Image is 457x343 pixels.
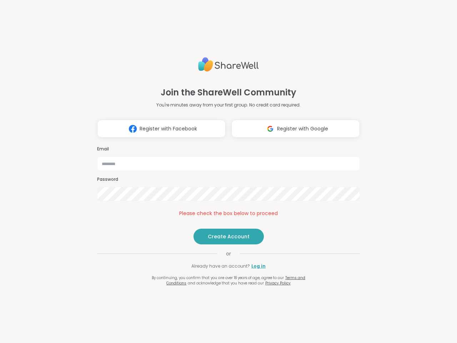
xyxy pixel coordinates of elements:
[156,102,301,108] p: You're minutes away from your first group. No credit card required.
[188,280,264,286] span: and acknowledge that you have read our
[198,54,259,75] img: ShareWell Logo
[194,229,264,244] button: Create Account
[161,86,296,99] h1: Join the ShareWell Community
[97,120,226,138] button: Register with Facebook
[97,146,360,152] h3: Email
[217,250,240,257] span: or
[231,120,360,138] button: Register with Google
[191,263,250,269] span: Already have an account?
[140,125,197,133] span: Register with Facebook
[97,210,360,217] div: Please check the box below to proceed
[263,122,277,135] img: ShareWell Logomark
[277,125,328,133] span: Register with Google
[166,275,305,286] a: Terms and Conditions
[265,280,291,286] a: Privacy Policy
[251,263,266,269] a: Log in
[97,177,360,183] h3: Password
[152,275,284,280] span: By continuing, you confirm that you are over 18 years of age, agree to our
[126,122,140,135] img: ShareWell Logomark
[208,233,250,240] span: Create Account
